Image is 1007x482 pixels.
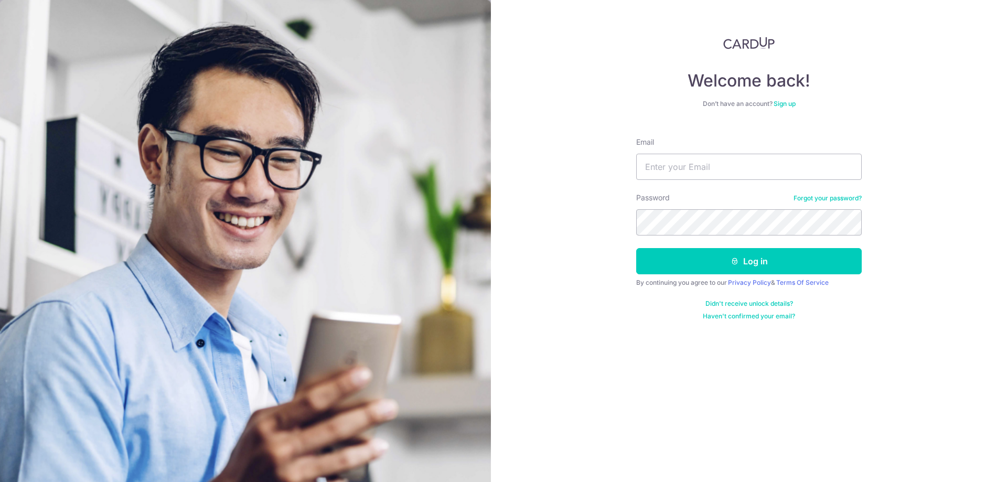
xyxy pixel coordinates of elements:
label: Email [636,137,654,147]
a: Haven't confirmed your email? [703,312,795,320]
a: Privacy Policy [728,279,771,286]
input: Enter your Email [636,154,862,180]
a: Didn't receive unlock details? [705,299,793,308]
a: Sign up [774,100,796,108]
a: Forgot your password? [794,194,862,202]
div: By continuing you agree to our & [636,279,862,287]
div: Don’t have an account? [636,100,862,108]
label: Password [636,192,670,203]
h4: Welcome back! [636,70,862,91]
img: CardUp Logo [723,37,775,49]
a: Terms Of Service [776,279,829,286]
button: Log in [636,248,862,274]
